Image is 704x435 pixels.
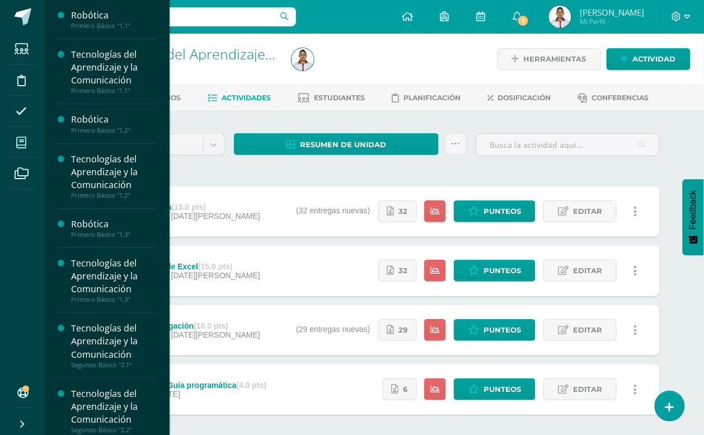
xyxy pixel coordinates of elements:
span: Dosificación [498,93,551,102]
strong: (15.0 pts) [172,203,206,212]
a: Tecnologías del Aprendizaje y la ComunicaciónPrimero Básico "1.1" [71,48,156,95]
span: 32 [399,260,408,281]
div: Primero Básico "1.1" [71,87,156,95]
a: Actividad [607,48,691,70]
a: 32 [378,200,417,222]
span: Estudiantes [315,93,365,102]
span: Editar [573,379,602,400]
div: Primero Básico "1.3" [71,296,156,303]
a: 6 [383,378,417,400]
div: Tecnologías del Aprendizaje y la Comunicación [71,387,156,426]
a: Actividades [208,89,271,107]
span: Herramientas [524,49,586,69]
a: Tecnologías del Aprendizaje y la ComunicaciónPrimero Básico "1.2" [71,153,156,199]
a: Dosificación [488,89,551,107]
span: [DATE][PERSON_NAME] [171,271,260,280]
div: Robótica [71,218,156,231]
span: Punteos [484,260,521,281]
span: Actividades [222,93,271,102]
div: Segundo Básico '2.3' [87,62,278,72]
a: Planificación [392,89,461,107]
a: Tecnologías del Aprendizaje y la ComunicaciónSegundo Básico "2.2" [71,387,156,434]
a: Conferencias [578,89,649,107]
div: Robótica [71,9,156,22]
span: Editar [573,201,602,222]
span: Resumen de unidad [300,134,386,155]
div: Segundo Básico "2.2" [71,426,156,434]
a: Herramientas [498,48,601,70]
a: Tecnologías del Aprendizaje y la ComunicaciónPrimero Básico "1.3" [71,257,156,303]
div: Formatos de celda [102,203,260,212]
a: Punteos [454,319,536,341]
strong: (10.0 pts) [194,321,228,330]
span: Mi Perfil [580,17,644,26]
div: Configuraciones de Excel [102,262,260,271]
strong: (4.0 pts) [237,381,267,390]
span: Feedback [688,190,698,230]
span: Conferencias [592,93,649,102]
span: 6 [403,379,408,400]
a: Punteos [454,260,536,282]
a: RobóticaPrimero Básico "1.2" [71,113,156,134]
a: 32 [378,260,417,282]
span: [DATE][PERSON_NAME] [171,212,260,221]
h1: Tecnologías del Aprendizaje y la Comunicación [87,46,278,62]
img: c3efe4673e7e2750353020653e82772e.png [549,6,571,28]
a: RobóticaPrimero Básico "1.3" [71,218,156,238]
div: Primero Básico "1.3" [71,231,156,238]
div: Tecnologías del Aprendizaje y la Comunicación [71,257,156,296]
a: RobóticaPrimero Básico "1.1" [71,9,156,30]
input: Busca la actividad aquí... [476,134,659,156]
a: 29 [378,319,417,341]
div: Primero Básico "1.2" [71,127,156,134]
span: Editar [573,320,602,340]
img: c3efe4673e7e2750353020653e82772e.png [292,48,314,71]
span: 32 [399,201,408,222]
span: [PERSON_NAME] [580,7,644,18]
a: Tecnologías del Aprendizaje y la Comunicación [87,44,385,63]
a: Tecnologías del Aprendizaje y la ComunicaciónSegundo Básico "2.1" [71,322,156,368]
a: Punteos [454,378,536,400]
div: Trabajo de investigación [102,321,260,330]
span: Punteos [484,201,521,222]
a: Estudiantes [298,89,365,107]
span: Planificación [404,93,461,102]
div: Robótica [71,113,156,126]
span: Editar [573,260,602,281]
div: Segundo Básico "2.1" [71,361,156,369]
span: [DATE][PERSON_NAME] [171,330,260,339]
button: Feedback - Mostrar encuesta [683,179,704,255]
a: Resumen de unidad [234,133,439,155]
div: Responsabilidad/Guía programática [102,381,266,390]
div: Primero Básico "1.2" [71,191,156,199]
a: Punteos [454,200,536,222]
span: Punteos [484,320,521,340]
div: Tecnologías del Aprendizaje y la Comunicación [71,48,156,87]
span: Actividad [633,49,676,69]
span: Punteos [484,379,521,400]
strong: (15.0 pts) [198,262,232,271]
div: Tecnologías del Aprendizaje y la Comunicación [71,153,156,191]
input: Busca un usuario... [52,7,296,26]
div: Tecnologías del Aprendizaje y la Comunicación [71,322,156,361]
div: Primero Básico "1.1" [71,22,156,30]
span: 29 [399,320,408,340]
span: 3 [517,15,529,27]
